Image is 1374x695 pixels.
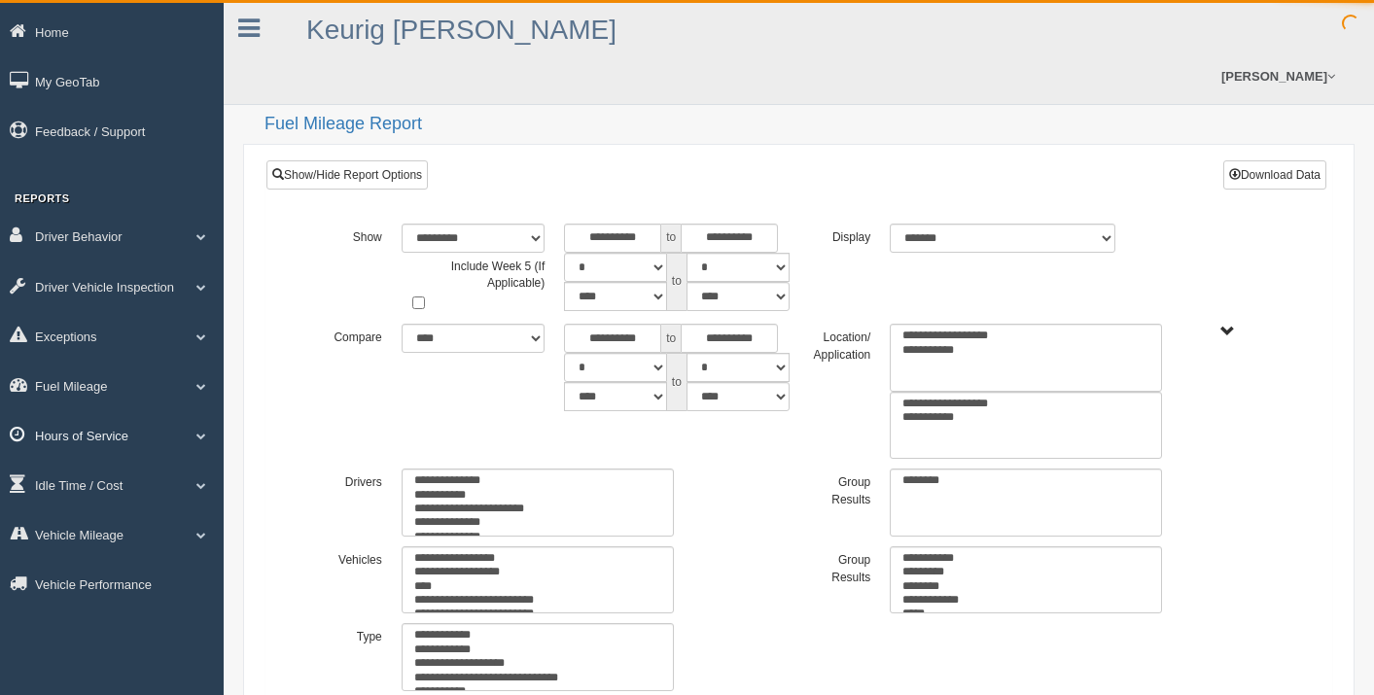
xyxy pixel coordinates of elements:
[799,324,881,364] label: Location/ Application
[310,623,392,646] label: Type
[661,324,681,353] span: to
[306,15,617,45] a: Keurig [PERSON_NAME]
[310,546,392,570] label: Vehicles
[1223,160,1326,190] button: Download Data
[1212,49,1345,104] a: [PERSON_NAME]
[310,469,392,492] label: Drivers
[799,224,881,247] label: Display
[402,253,546,293] label: Include Week 5 (If Applicable)
[667,253,687,311] span: to
[266,160,428,190] a: Show/Hide Report Options
[799,469,881,508] label: Group Results
[667,353,687,411] span: to
[661,224,681,253] span: to
[799,546,881,586] label: Group Results
[310,224,392,247] label: Show
[310,324,392,347] label: Compare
